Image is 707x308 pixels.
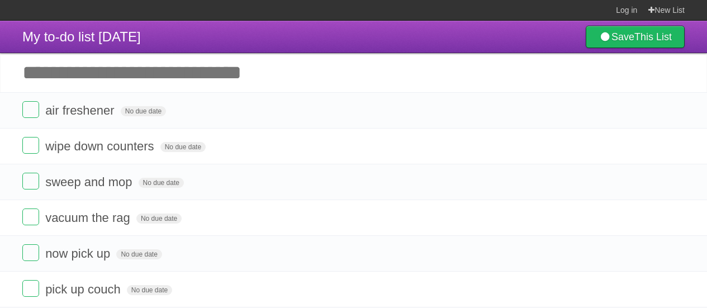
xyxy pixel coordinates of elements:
[22,209,39,225] label: Done
[45,103,117,117] span: air freshener
[22,280,39,297] label: Done
[22,29,141,44] span: My to-do list [DATE]
[45,175,135,189] span: sweep and mop
[127,285,172,295] span: No due date
[45,247,113,260] span: now pick up
[116,249,162,259] span: No due date
[634,31,672,42] b: This List
[136,214,182,224] span: No due date
[22,137,39,154] label: Done
[45,139,156,153] span: wipe down counters
[586,26,685,48] a: SaveThis List
[45,282,124,296] span: pick up couch
[22,244,39,261] label: Done
[45,211,133,225] span: vacuum the rag
[139,178,184,188] span: No due date
[22,101,39,118] label: Done
[22,173,39,189] label: Done
[160,142,206,152] span: No due date
[121,106,166,116] span: No due date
